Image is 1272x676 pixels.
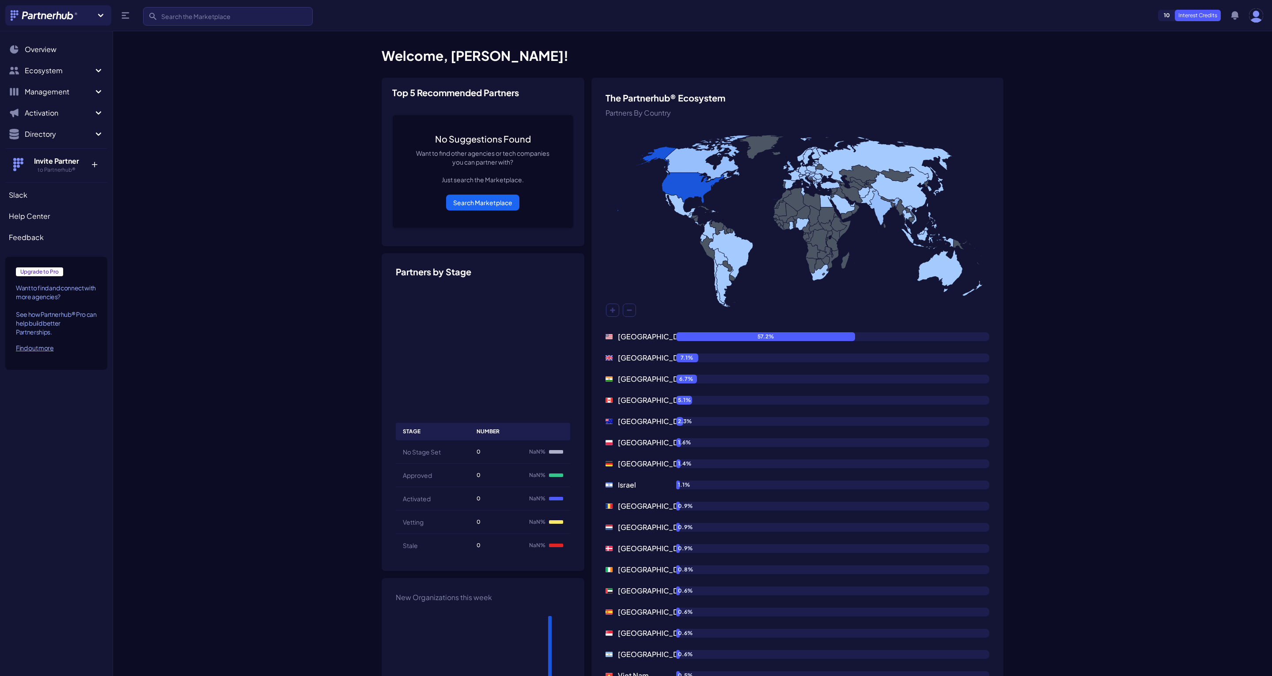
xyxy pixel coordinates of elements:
[25,129,93,139] span: Directory
[410,149,556,184] p: Want to find other agencies or tech companies you can partner with? Just search the Marketplace.
[396,487,469,510] th: Activated
[1175,10,1221,21] p: Interest Credits
[396,533,469,557] th: Stale
[618,628,674,638] span: [GEOGRAPHIC_DATA]
[396,510,469,533] th: Vetting
[676,523,680,532] div: 0.9%
[676,650,680,659] div: 0.6%
[618,564,674,575] span: [GEOGRAPHIC_DATA]
[392,88,519,97] h3: Top 5 Recommended Partners
[85,156,104,170] p: +
[5,41,107,58] a: Overview
[5,125,107,143] button: Directory
[618,437,674,448] span: [GEOGRAPHIC_DATA]
[618,374,674,384] span: [GEOGRAPHIC_DATA]
[1158,10,1175,21] span: 10
[618,353,674,363] span: [GEOGRAPHIC_DATA]
[618,649,674,660] span: [GEOGRAPHIC_DATA]
[676,459,681,468] div: 1.4%
[676,438,681,447] div: 1.6%
[676,375,697,383] div: 6.7%
[529,472,545,479] span: NaN%
[5,83,107,101] button: Management
[676,608,680,616] div: 0.6%
[529,518,545,526] span: NaN%
[16,343,97,352] div: Find out more
[469,487,522,510] td: 0
[618,543,674,554] span: [GEOGRAPHIC_DATA]
[469,463,522,487] td: 0
[676,417,683,426] div: 2.3%
[396,440,469,464] th: No Stage Set
[618,480,674,490] span: Israel
[469,533,522,557] td: 0
[28,166,85,173] h5: to Partnerhub®
[5,186,107,204] a: Slack
[5,257,107,370] a: Upgrade to Pro Want to find and connect with more agencies?See how Partnerhub® Pro can help build...
[9,190,27,200] span: Slack
[618,607,674,617] span: [GEOGRAPHIC_DATA]
[618,395,674,406] span: [GEOGRAPHIC_DATA]
[606,92,989,104] h3: The Partnerhub® Ecosystem
[676,396,692,405] div: 5.1%
[9,211,50,222] span: Help Center
[618,586,674,596] span: [GEOGRAPHIC_DATA]
[435,133,531,145] a: No Suggestions Found
[676,332,856,341] div: 57.2%
[446,195,519,210] a: Search Marketplace
[9,232,44,243] span: Feedback
[606,108,671,117] span: Partners By Country
[618,522,674,533] span: [GEOGRAPHIC_DATA]
[606,304,619,317] button: Zoom in
[676,481,680,489] div: 1.1%
[25,108,93,118] span: Activation
[5,104,107,122] button: Activation
[11,10,78,21] img: Partnerhub® Logo
[676,353,698,362] div: 7.1%
[469,423,522,440] th: Number
[529,542,545,549] span: NaN%
[623,304,636,317] button: Zoom out
[618,331,674,342] span: [GEOGRAPHIC_DATA]
[25,86,93,97] span: Management
[1158,10,1221,21] a: 10Interest Credits
[382,47,568,64] span: Welcome, [PERSON_NAME]!
[676,565,680,574] div: 0.8%
[28,156,85,166] h4: Invite Partner
[5,148,107,180] button: Invite Partner to Partnerhub® +
[5,62,107,79] button: Ecosystem
[618,458,674,469] span: [GEOGRAPHIC_DATA]
[676,502,680,511] div: 0.9%
[469,510,522,533] td: 0
[676,544,680,553] div: 0.9%
[16,283,97,336] p: Want to find and connect with more agencies? See how Partnerhub® Pro can help build better Partne...
[618,416,674,427] span: [GEOGRAPHIC_DATA]
[676,629,680,638] div: 0.6%
[676,586,680,595] div: 0.6%
[529,448,545,455] span: NaN%
[5,229,107,246] a: Feedback
[25,44,57,55] span: Overview
[143,7,313,26] input: Search the Marketplace
[469,440,522,464] td: 0
[1249,8,1263,23] img: user photo
[396,267,570,276] h3: Partners by Stage
[396,423,469,440] th: Stage
[618,501,674,511] span: [GEOGRAPHIC_DATA]
[396,463,469,487] th: Approved
[5,207,107,225] a: Help Center
[16,267,63,276] span: Upgrade to Pro
[396,592,492,603] h3: New Organizations this week
[529,495,545,502] span: NaN%
[25,65,93,76] span: Ecosystem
